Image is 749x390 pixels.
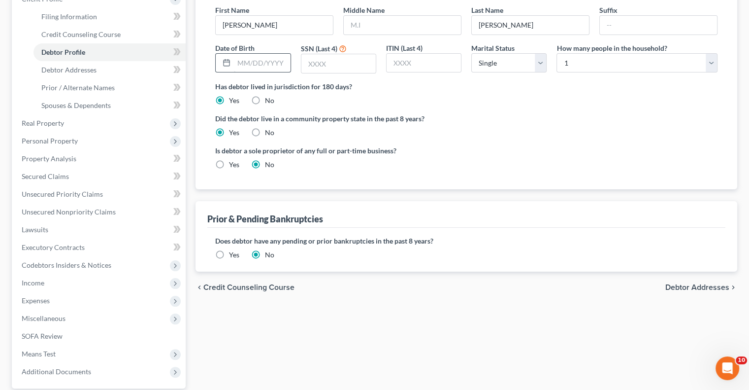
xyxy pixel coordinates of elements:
[14,185,186,203] a: Unsecured Priority Claims
[33,26,186,43] a: Credit Counseling Course
[14,168,186,185] a: Secured Claims
[265,160,274,170] label: No
[41,30,121,38] span: Credit Counseling Course
[736,356,747,364] span: 10
[22,279,44,287] span: Income
[14,221,186,239] a: Lawsuits
[229,96,239,106] label: Yes
[265,96,274,106] label: No
[472,16,589,35] input: --
[344,16,461,35] input: M.I
[41,48,85,56] span: Debtor Profile
[599,5,618,15] label: Suffix
[229,160,239,170] label: Yes
[33,43,186,61] a: Debtor Profile
[22,314,65,322] span: Miscellaneous
[215,236,717,246] label: Does debtor have any pending or prior bankruptcies in the past 8 years?
[33,97,186,114] a: Spouses & Dependents
[22,296,50,305] span: Expenses
[729,284,737,291] i: chevron_right
[33,8,186,26] a: Filing Information
[301,54,376,73] input: XXXX
[265,128,274,138] label: No
[229,128,239,138] label: Yes
[215,145,461,156] label: Is debtor a sole proprietor of any full or part-time business?
[215,81,717,92] label: Has debtor lived in jurisdiction for 180 days?
[343,5,385,15] label: Middle Name
[215,113,717,124] label: Did the debtor live in a community property state in the past 8 years?
[22,350,56,358] span: Means Test
[22,208,116,216] span: Unsecured Nonpriority Claims
[22,137,78,145] span: Personal Property
[265,250,274,260] label: No
[600,16,717,35] input: --
[41,12,97,21] span: Filing Information
[301,43,337,54] label: SSN (Last 4)
[22,261,111,269] span: Codebtors Insiders & Notices
[471,43,515,53] label: Marital Status
[216,16,333,35] input: --
[22,225,48,234] span: Lawsuits
[41,83,115,92] span: Prior / Alternate Names
[22,172,69,180] span: Secured Claims
[14,239,186,256] a: Executory Contracts
[22,367,91,376] span: Additional Documents
[386,43,423,53] label: ITIN (Last 4)
[33,61,186,79] a: Debtor Addresses
[14,150,186,168] a: Property Analysis
[33,79,186,97] a: Prior / Alternate Names
[229,250,239,260] label: Yes
[22,190,103,198] span: Unsecured Priority Claims
[14,327,186,345] a: SOFA Review
[41,101,111,109] span: Spouses & Dependents
[22,119,64,127] span: Real Property
[207,213,323,225] div: Prior & Pending Bankruptcies
[665,284,737,291] button: Debtor Addresses chevron_right
[195,284,203,291] i: chevron_left
[22,243,85,251] span: Executory Contracts
[22,154,76,163] span: Property Analysis
[22,332,63,340] span: SOFA Review
[203,284,294,291] span: Credit Counseling Course
[215,5,249,15] label: First Name
[41,66,97,74] span: Debtor Addresses
[716,356,739,380] iframe: Intercom live chat
[195,284,294,291] button: chevron_left Credit Counseling Course
[665,284,729,291] span: Debtor Addresses
[234,54,290,72] input: MM/DD/YYYY
[215,43,255,53] label: Date of Birth
[387,54,461,72] input: XXXX
[556,43,667,53] label: How many people in the household?
[471,5,503,15] label: Last Name
[14,203,186,221] a: Unsecured Nonpriority Claims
